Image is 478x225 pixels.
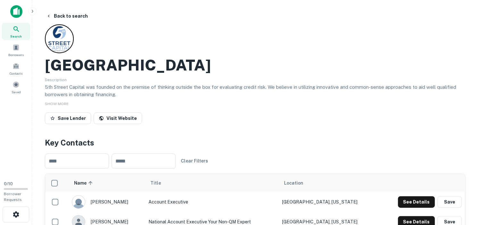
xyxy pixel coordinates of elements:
[2,60,30,77] a: Contacts
[45,137,465,148] h4: Key Contacts
[12,89,21,95] span: Saved
[94,113,142,124] a: Visit Website
[2,41,30,59] a: Borrowers
[446,174,478,204] iframe: Chat Widget
[45,56,211,74] h2: [GEOGRAPHIC_DATA]
[4,181,13,186] span: 0 / 10
[178,155,211,167] button: Clear Filters
[45,78,67,82] span: Description
[72,196,85,208] img: 9c8pery4andzj6ohjkjp54ma2
[10,5,22,18] img: capitalize-icon.png
[398,196,435,208] button: See Details
[74,179,95,187] span: Name
[2,23,30,40] a: Search
[145,192,279,212] td: Account Executive
[279,192,379,212] td: [GEOGRAPHIC_DATA], [US_STATE]
[45,102,69,106] span: SHOW MORE
[8,52,24,57] span: Borrowers
[279,174,379,192] th: Location
[45,83,465,98] p: 5th Street Capital was founded on the premise of thinking outside the box for evaluating credit r...
[2,79,30,96] a: Saved
[10,34,22,39] span: Search
[69,174,145,192] th: Name
[437,196,462,208] button: Save
[150,179,169,187] span: Title
[145,174,279,192] th: Title
[284,179,303,187] span: Location
[72,195,142,209] div: [PERSON_NAME]
[44,10,90,22] button: Back to search
[10,71,22,76] span: Contacts
[45,113,91,124] button: Save Lender
[4,192,22,202] span: Borrower Requests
